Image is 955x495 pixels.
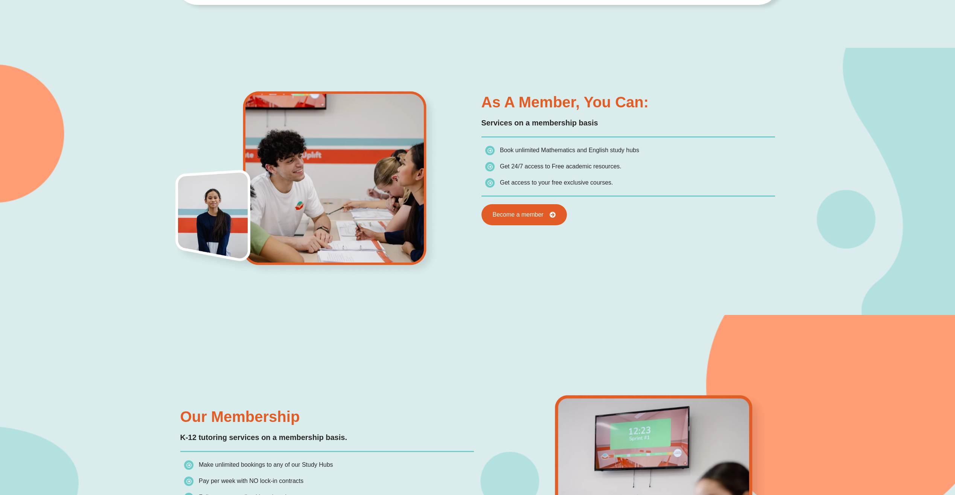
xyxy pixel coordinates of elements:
span: Book unlimited Mathematics and English study hubs [500,147,639,153]
p: K-12 tutoring services on a membership basis. [180,432,474,443]
h3: Our Membership [180,409,474,424]
img: icon-list.png [485,178,495,188]
span: Pay per week with NO lock-in contracts [199,478,303,484]
img: icon-list.png [485,162,495,171]
h3: As a member, you can: [481,95,775,110]
iframe: Chat Widget [830,410,955,495]
img: icon-list.png [485,146,495,155]
span: Make unlimited bookings to any of our Study Hubs [199,461,333,468]
span: Get 24/7 access to Free academic resources. [500,163,621,170]
img: icon-list.png [184,477,193,486]
span: Get access to your free exclusive courses. [500,179,613,186]
img: icon-list.png [184,460,193,470]
p: Services on a membership basis [481,117,775,129]
span: Become a member [493,212,544,218]
a: Become a member [481,204,567,225]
